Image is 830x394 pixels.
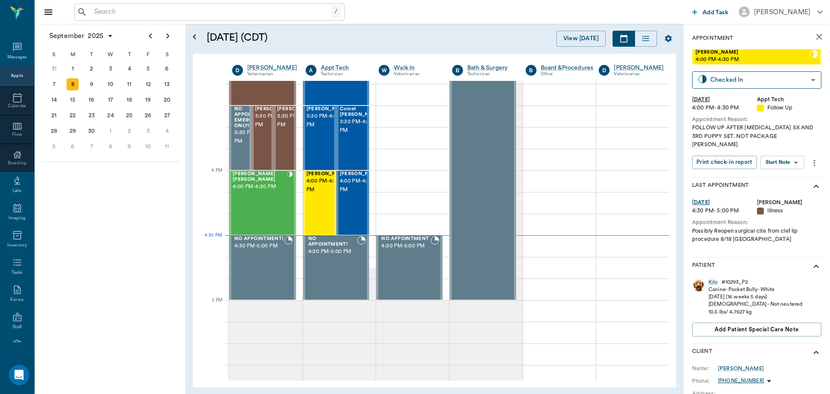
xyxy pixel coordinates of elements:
span: 3:30 PM - 4:00 PM [277,112,320,129]
p: [PHONE_NUMBER] [718,377,764,384]
div: Other [541,70,594,78]
div: Thursday, October 9, 2025 [123,141,135,153]
span: September [48,30,86,42]
span: [PERSON_NAME] [340,171,383,177]
div: Tuesday, October 7, 2025 [86,141,98,153]
div: Appt Tech [321,64,366,72]
svg: show more [811,181,821,192]
button: View [DATE] [556,31,606,47]
div: Technician [467,70,513,78]
div: Sunday, September 7, 2025 [48,78,60,90]
div: / [331,6,341,18]
img: Profile Image [692,279,705,291]
button: Close drawer [40,3,57,21]
a: Kilo [709,279,718,286]
div: Saturday, October 11, 2025 [161,141,173,153]
div: Wednesday, October 8, 2025 [105,141,117,153]
span: [PERSON_NAME] [696,50,809,55]
div: [DATE] [692,199,757,207]
div: [PERSON_NAME] [757,199,822,207]
div: READY_TO_CHECKOUT, 3:30 PM - 4:00 PM [274,106,296,170]
div: Veterinarian [394,70,439,78]
div: CHECKED_OUT, 3:30 PM - 4:00 PM [252,106,274,170]
div: W [101,48,120,61]
button: Add patient Special Care Note [692,323,821,336]
a: Bath & Surgery [467,64,513,72]
div: Saturday, September 6, 2025 [161,63,173,75]
span: 4:00 PM - 4:30 PM [696,55,809,64]
div: Follow Up [757,104,822,112]
div: 10.5 lbs / 4.7627 kg [709,308,802,316]
span: 2025 [86,30,105,42]
div: [PERSON_NAME] [754,7,811,17]
span: 4:00 PM - 4:30 PM [306,177,350,194]
div: Friday, September 5, 2025 [142,63,154,75]
div: Checked In [710,75,808,85]
div: BOOKED, 4:30 PM - 5:00 PM [303,235,370,300]
div: CHECKED_OUT, 3:30 PM - 4:00 PM [336,106,370,170]
div: Tuesday, September 9, 2025 [86,78,98,90]
div: BOOKED, 4:30 PM - 5:00 PM [229,235,296,300]
div: M [64,48,83,61]
div: T [120,48,139,61]
span: 3:30 PM - 4:00 PM [340,118,383,135]
button: Add Task [689,4,732,20]
span: 4:30 PM - 5:00 PM [308,247,358,256]
div: Sunday, October 5, 2025 [48,141,60,153]
a: [PERSON_NAME] [614,64,664,72]
span: [PERSON_NAME] [277,106,320,112]
div: Friday, October 3, 2025 [142,125,154,137]
div: D [599,65,610,76]
div: Appointment Reason: [692,218,821,227]
div: Phone: [692,377,718,385]
span: 4:00 PM - 4:30 PM [340,177,383,194]
div: FOLLOW UP AFTER [MEDICAL_DATA] SX AND 3RD PUPPY SET. NOT PACKAGE [PERSON_NAME] [692,124,821,149]
div: Monday, September 15, 2025 [67,94,79,106]
span: 4:00 PM - 4:30 PM [233,183,287,191]
div: Sunday, August 31, 2025 [48,63,60,75]
div: Forms [10,297,23,303]
div: B [526,65,536,76]
span: 4:30 PM - 5:00 PM [381,242,431,250]
span: [PERSON_NAME] [306,106,350,112]
div: T [82,48,101,61]
div: Wednesday, September 3, 2025 [105,63,117,75]
div: Monday, September 22, 2025 [67,109,79,122]
a: [PERSON_NAME] [718,365,764,372]
button: [PERSON_NAME] [732,4,830,20]
input: Search [91,6,331,18]
div: Wednesday, October 1, 2025 [105,125,117,137]
button: September2025 [45,27,118,45]
a: Board &Procedures [541,64,594,72]
button: Open calendar [189,20,200,54]
div: Thursday, September 4, 2025 [123,63,135,75]
span: [PERSON_NAME] [255,106,298,112]
div: Thursday, September 18, 2025 [123,94,135,106]
div: Tuesday, September 23, 2025 [86,109,98,122]
div: 5 PM [200,296,222,317]
p: Patient [692,261,715,272]
span: 3:30 PM - 4:00 PM [255,112,298,129]
div: F [139,48,158,61]
span: NO APPOINTMENT! EMERGENCY ONLY! [234,106,274,128]
span: NO APPOINTMENT! [234,236,284,242]
div: BOOKED, 3:30 PM - 4:00 PM [229,106,252,170]
div: Monday, September 29, 2025 [67,125,79,137]
div: Thursday, October 2, 2025 [123,125,135,137]
p: Appointment [692,34,733,42]
div: Friday, September 12, 2025 [142,78,154,90]
span: [PERSON_NAME] [306,171,350,177]
a: [PERSON_NAME] [247,64,297,72]
div: A [306,65,316,76]
div: Sunday, September 21, 2025 [48,109,60,122]
div: [DATE] (16 weeks 5 days) [709,293,802,301]
div: D [232,65,243,76]
div: B [452,65,463,76]
a: Walk In [394,64,439,72]
p: Last Appointment [692,181,749,192]
div: Technician [321,70,366,78]
div: Sunday, September 28, 2025 [48,125,60,137]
